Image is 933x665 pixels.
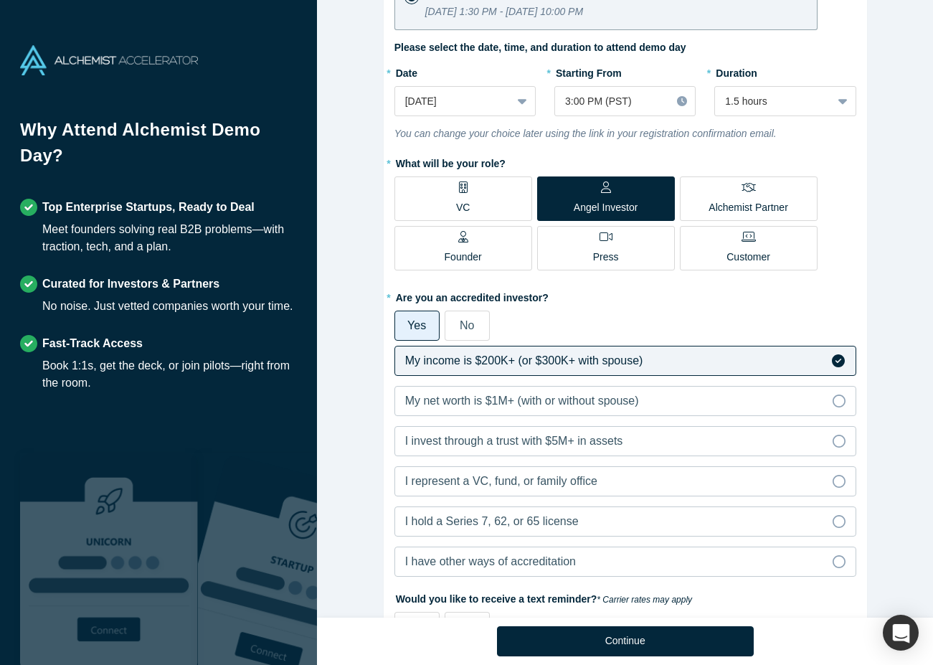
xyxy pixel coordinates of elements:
span: I invest through a trust with $5M+ in assets [405,435,623,447]
em: * Carrier rates may apply [597,595,692,605]
span: My net worth is $1M+ (with or without spouse) [405,395,639,407]
label: Duration [714,61,856,81]
span: I represent a VC, fund, or family office [405,475,597,487]
p: Alchemist Partner [709,200,787,215]
label: What will be your role? [394,151,856,171]
label: Please select the date, time, and duration to attend demo day [394,40,686,55]
span: Yes [407,319,426,331]
button: Continue [497,626,754,656]
div: Meet founders solving real B2B problems—with traction, tech, and a plan. [42,221,297,255]
p: Angel Investor [574,200,638,215]
p: Customer [726,250,770,265]
strong: Fast-Track Access [42,337,143,349]
div: No noise. Just vetted companies worth your time. [42,298,293,315]
span: I hold a Series 7, 62, or 65 license [405,515,579,527]
label: Would you like to receive a text reminder? [394,587,856,607]
img: Alchemist Accelerator Logo [20,45,198,75]
p: Founder [445,250,482,265]
span: I have other ways of accreditation [405,555,576,567]
label: Date [394,61,536,81]
div: Book 1:1s, get the deck, or join pilots—right from the room. [42,357,297,392]
p: VC [456,200,470,215]
img: Robust Technologies [20,453,198,665]
i: You can change your choice later using the link in your registration confirmation email. [394,128,777,139]
strong: Top Enterprise Startups, Ready to Deal [42,201,255,213]
label: Starting From [554,61,622,81]
i: [DATE] 1:30 PM - [DATE] 10:00 PM [425,6,583,17]
p: Press [593,250,619,265]
h1: Why Attend Alchemist Demo Day? [20,117,297,179]
img: Prism AI [198,453,376,665]
strong: Curated for Investors & Partners [42,278,219,290]
span: No [460,319,474,331]
span: My income is $200K+ (or $300K+ with spouse) [405,354,643,367]
label: Are you an accredited investor? [394,286,856,306]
